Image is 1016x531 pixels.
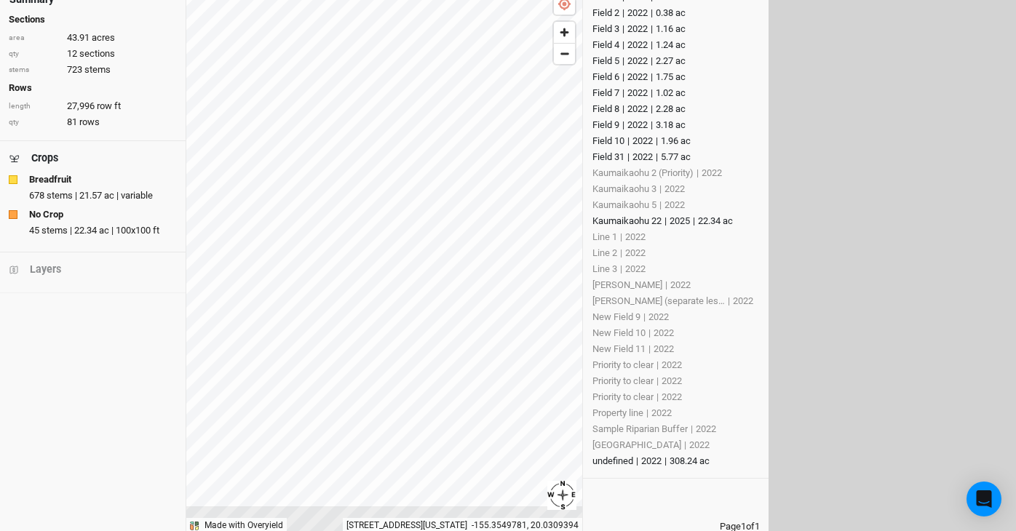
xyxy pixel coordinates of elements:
strong: Breadfruit [29,173,71,186]
div: | [664,454,667,468]
button: Kaumaikaohu 2 (Priority)|2022 [592,165,754,178]
div: | [651,38,653,52]
div: 2022 [688,422,716,436]
div: Kaumaikaohu 22 [592,214,662,228]
div: | [620,230,622,244]
div: | [636,454,638,468]
div: | [648,326,651,340]
div: 2022 [640,310,669,324]
div: 2022 2.28 ac [619,102,686,116]
div: | [622,86,624,100]
div: 2025 22.34 ac [662,214,733,228]
div: 2022 308.24 ac [633,454,710,468]
div: 678 stems | 21.57 ac | variable [29,189,177,202]
div: 27,996 [9,100,177,113]
div: Line 3 [592,262,617,276]
button: Field 8|2022|2.28 ac [592,101,754,114]
button: Zoom in [554,22,575,43]
div: | [659,182,662,196]
div: | [627,134,630,148]
button: Field 5|2022|2.27 ac [592,53,754,66]
div: 2022 [694,166,722,180]
button: Field 31|2022|5.77 ac [592,149,754,162]
div: New Field 11 [592,342,646,356]
div: 2022 [656,198,685,212]
div: Priority to clear [592,390,654,404]
div: length [9,101,60,112]
div: Priority to clear [592,374,654,388]
button: undefined|2022|308.24 ac [592,453,754,466]
div: | [656,134,658,148]
div: 2022 1.96 ac [624,134,691,148]
div: stems [9,65,60,76]
div: 43.91 [9,31,177,44]
div: Priority to clear [592,358,654,372]
div: Field 6 [592,70,619,84]
button: Kaumaikaohu 3|2022 [592,181,754,194]
div: | [651,6,653,20]
div: | [693,214,695,228]
div: | [622,38,624,52]
div: Field 8 [592,102,619,116]
div: | [665,278,667,292]
div: [PERSON_NAME] (separate lessee) [592,294,725,308]
div: | [646,406,648,420]
div: 12 [9,47,177,60]
span: sections [79,47,115,60]
div: New Field 9 [592,310,640,324]
div: | [664,214,667,228]
button: Priority to clear|2022 [592,373,754,386]
button: Kaumaikaohu 22|2025|22.34 ac [592,213,754,226]
div: 2022 3.18 ac [619,118,686,132]
div: 2022 [617,230,646,244]
div: area [9,33,60,44]
button: Sample Riparian Buffer|2022 [592,421,754,434]
div: Open Intercom Messenger [967,482,1001,516]
div: Line 2 [592,246,617,260]
div: 2022 [617,246,646,260]
button: Property line|2022 [592,405,754,418]
div: 2022 [654,390,682,404]
button: Field 2|2022|0.38 ac [592,5,754,18]
div: | [622,102,624,116]
div: Kaumaikaohu 3 [592,182,656,196]
div: Field 5 [592,54,619,68]
div: | [684,438,686,452]
button: New Field 9|2022 [592,309,754,322]
div: 2022 [646,342,674,356]
strong: No Crop [29,208,63,221]
div: Kaumaikaohu 2 (Priority) [592,166,694,180]
div: | [622,70,624,84]
div: | [622,54,624,68]
button: [GEOGRAPHIC_DATA]|2022 [592,437,754,450]
div: | [651,22,653,36]
div: Crops [31,151,58,166]
div: 2022 5.77 ac [624,150,691,164]
div: Field 3 [592,22,619,36]
div: | [627,150,630,164]
div: | [696,166,699,180]
div: 2022 [681,438,710,452]
div: | [728,294,730,308]
button: Field 3|2022|1.16 ac [592,21,754,34]
div: | [620,246,622,260]
button: Field 10|2022|1.96 ac [592,133,754,146]
div: [PERSON_NAME] [592,278,662,292]
button: New Field 10|2022 [592,325,754,338]
div: qty [9,117,60,128]
div: | [643,310,646,324]
div: Field 4 [592,38,619,52]
div: undefined [592,454,633,468]
div: | [651,86,653,100]
button: Zoom out [554,43,575,64]
span: rows [79,116,100,129]
div: 2022 1.16 ac [619,22,686,36]
button: Line 2|2022 [592,245,754,258]
div: Field 31 [592,150,624,164]
div: | [651,70,653,84]
span: row ft [97,100,121,113]
div: | [656,358,659,372]
div: 2022 0.38 ac [619,6,686,20]
div: 2022 [662,278,691,292]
